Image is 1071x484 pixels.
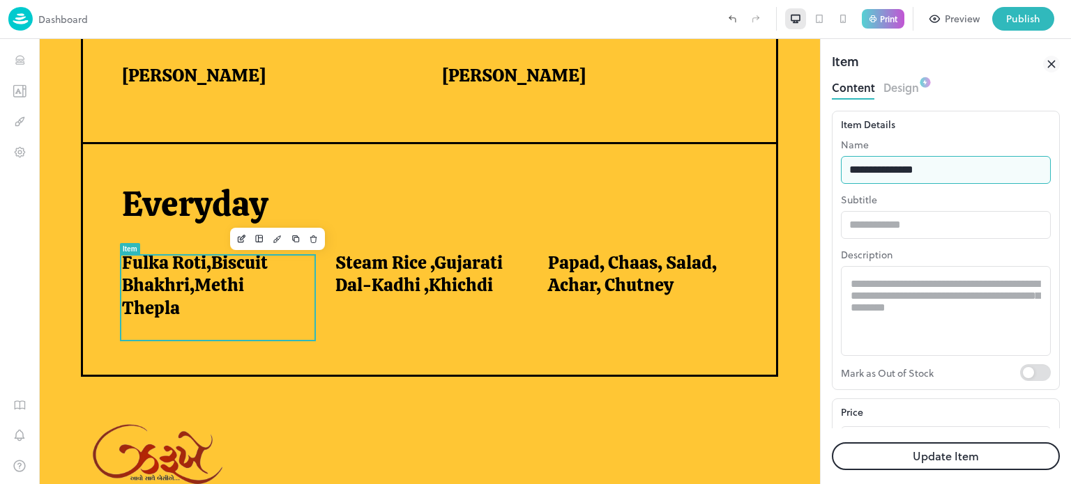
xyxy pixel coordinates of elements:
[841,192,1051,207] p: Subtitle
[841,247,1051,262] p: Description
[744,7,768,31] label: Redo (Ctrl + Y)
[832,77,875,95] button: Content
[403,25,547,48] span: [PERSON_NAME]
[841,364,1020,381] p: Mark as Out of Stock
[266,191,284,209] button: Delete
[922,7,988,31] button: Preview
[841,137,1051,152] p: Name
[8,7,33,31] img: logo-86c26b7e.jpg
[832,52,859,77] div: Item
[880,15,897,23] p: Print
[83,212,262,281] span: Fulka Roti,Biscuit Bhakhri,Methi Thepla
[248,191,266,209] button: Duplicate
[945,11,980,26] div: Preview
[229,191,248,209] button: Design
[841,405,863,419] p: Price
[83,144,706,187] p: Everyday
[42,371,199,463] img: 17176603790935aougypbbjw.PNG%3Ft%3D1717660372586
[193,191,211,209] button: Edit
[720,7,744,31] label: Undo (Ctrl + Z)
[211,191,229,209] button: Layout
[832,442,1060,470] button: Update Item
[84,206,98,214] div: Item
[992,7,1054,31] button: Publish
[296,212,476,258] span: Steam Rice ,Gujarati Dal-Kadhi ,Khichdi
[883,77,919,95] button: Design
[841,117,1051,132] div: Item Details
[509,212,688,258] span: Papad, Chaas, Salad, Achar, Chutney
[38,12,88,26] p: Dashboard
[83,25,227,48] span: [PERSON_NAME]
[1006,11,1040,26] div: Publish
